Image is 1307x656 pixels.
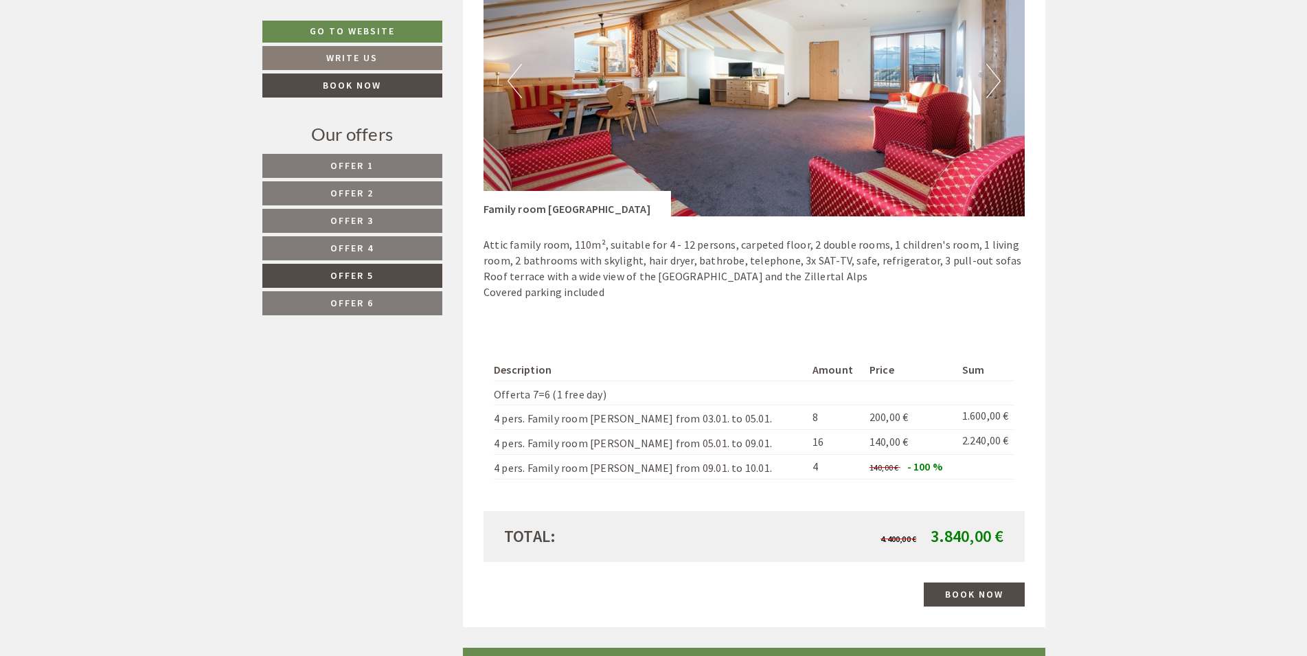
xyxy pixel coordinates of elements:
th: Sum [957,359,1014,381]
span: 3.840,00 € [931,525,1004,547]
span: Offer 3 [330,214,374,227]
a: Book now [262,73,442,98]
td: 4 pers. Family room [PERSON_NAME] from 03.01. to 05.01. [494,405,807,430]
span: Offer 4 [330,242,374,254]
span: Offer 6 [330,297,374,309]
div: Hello, how can we help you? [11,38,163,80]
span: Offer 2 [330,187,374,199]
span: 200,00 € [870,410,909,424]
small: 10:28 [21,67,156,77]
td: Offerta 7=6 (1 free day) [494,381,807,405]
div: Family room [GEOGRAPHIC_DATA] [484,191,671,217]
span: Offer 1 [330,159,374,172]
div: Our offers [262,122,442,147]
button: Previous [508,64,522,98]
td: 8 [807,405,864,430]
a: Write us [262,46,442,70]
td: 4 pers. Family room [PERSON_NAME] from 05.01. to 09.01. [494,430,807,455]
div: Total: [494,525,754,548]
td: 1.600,00 € [957,405,1014,430]
a: Book now [924,583,1025,607]
span: Offer 5 [330,269,374,282]
span: 140,00 € [870,462,899,473]
td: 16 [807,430,864,455]
div: [GEOGRAPHIC_DATA] [21,41,156,52]
button: Next [986,64,1001,98]
th: Price [864,359,957,381]
p: Attic family room, 110m², suitable for 4 - 12 persons, carpeted floor, 2 double rooms, 1 children... [484,237,1025,299]
th: Description [494,359,807,381]
span: - 100 % [907,460,942,473]
th: Amount [807,359,864,381]
div: [DATE] [245,11,295,34]
td: 2.240,00 € [957,430,1014,455]
span: 140,00 € [870,435,909,449]
td: 4 pers. Family room [PERSON_NAME] from 09.01. to 10.01. [494,455,807,479]
button: Send [472,362,541,386]
td: 4 [807,455,864,479]
a: Go to website [262,21,442,43]
span: 4.400,00 € [880,534,916,544]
